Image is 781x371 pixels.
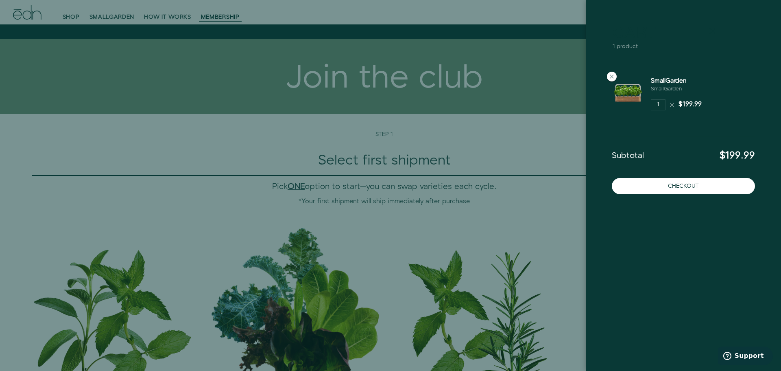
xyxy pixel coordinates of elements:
span: Subtotal [612,151,644,161]
iframe: Opens a widget where you can find more information [718,347,773,367]
a: SmallGarden [651,77,687,85]
span: product [617,42,638,50]
img: SmallGarden - SmallGarden [612,77,644,109]
span: 1 [613,42,615,50]
a: Cart [613,26,657,41]
button: Checkout [612,178,755,194]
span: $199.99 [720,149,755,162]
div: $199.99 [678,100,702,110]
div: SmallGarden [651,85,687,93]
